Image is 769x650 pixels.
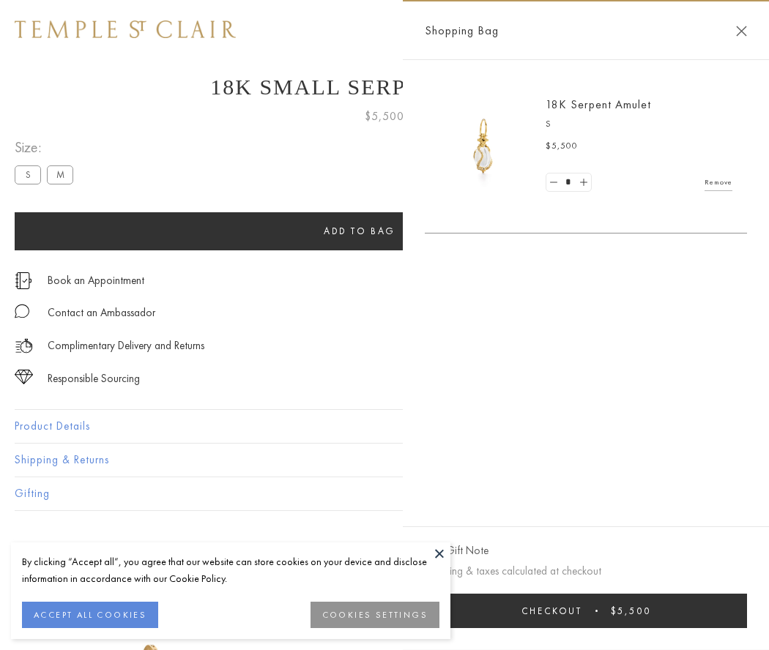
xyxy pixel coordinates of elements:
[546,117,732,132] p: S
[15,337,33,355] img: icon_delivery.svg
[365,107,404,126] span: $5,500
[15,212,705,250] button: Add to bag
[439,102,527,190] img: P51836-E11SERPPV
[425,21,499,40] span: Shopping Bag
[22,602,158,628] button: ACCEPT ALL COOKIES
[576,173,590,192] a: Set quantity to 2
[15,370,33,384] img: icon_sourcing.svg
[22,553,439,587] div: By clicking “Accept all”, you agree that our website can store cookies on your device and disclos...
[15,410,754,443] button: Product Details
[15,75,754,100] h1: 18K Small Serpent Amulet
[546,97,651,112] a: 18K Serpent Amulet
[15,272,32,289] img: icon_appointment.svg
[48,370,140,388] div: Responsible Sourcing
[15,477,754,510] button: Gifting
[15,135,79,160] span: Size:
[15,304,29,318] img: MessageIcon-01_2.svg
[48,337,204,355] p: Complimentary Delivery and Returns
[546,173,561,192] a: Set quantity to 0
[425,542,488,560] button: Add Gift Note
[48,272,144,288] a: Book an Appointment
[48,304,155,322] div: Contact an Ambassador
[15,165,41,184] label: S
[15,20,236,38] img: Temple St. Clair
[324,225,395,237] span: Add to bag
[425,562,747,580] p: Shipping & taxes calculated at checkout
[705,174,732,190] a: Remove
[611,605,651,617] span: $5,500
[47,165,73,184] label: M
[311,602,439,628] button: COOKIES SETTINGS
[15,444,754,477] button: Shipping & Returns
[546,139,578,154] span: $5,500
[425,594,747,628] button: Checkout $5,500
[736,26,747,37] button: Close Shopping Bag
[521,605,582,617] span: Checkout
